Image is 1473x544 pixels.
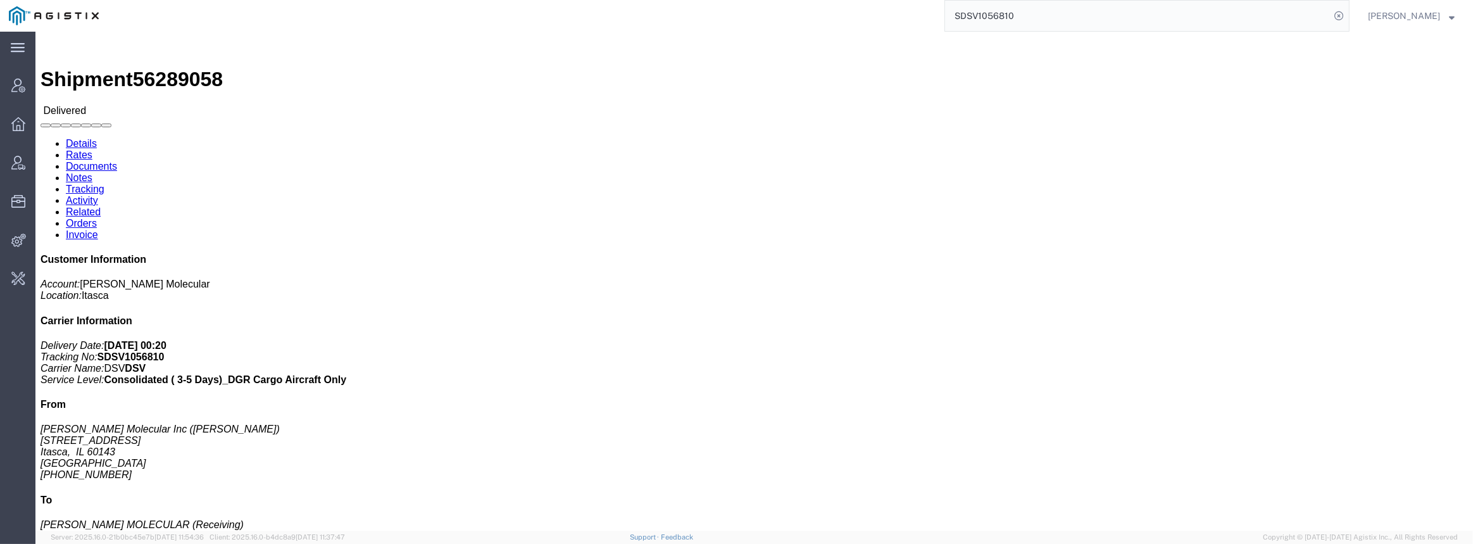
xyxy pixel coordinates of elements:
[1368,9,1440,23] span: Ivan Tymofieiev
[1263,532,1458,543] span: Copyright © [DATE]-[DATE] Agistix Inc., All Rights Reserved
[154,533,204,541] span: [DATE] 11:54:36
[661,533,693,541] a: Feedback
[51,533,204,541] span: Server: 2025.16.0-21b0bc45e7b
[296,533,345,541] span: [DATE] 11:37:47
[630,533,661,541] a: Support
[9,6,99,25] img: logo
[945,1,1330,31] input: Search for shipment number, reference number
[35,32,1473,531] iframe: FS Legacy Container
[1367,8,1455,23] button: [PERSON_NAME]
[210,533,345,541] span: Client: 2025.16.0-b4dc8a9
